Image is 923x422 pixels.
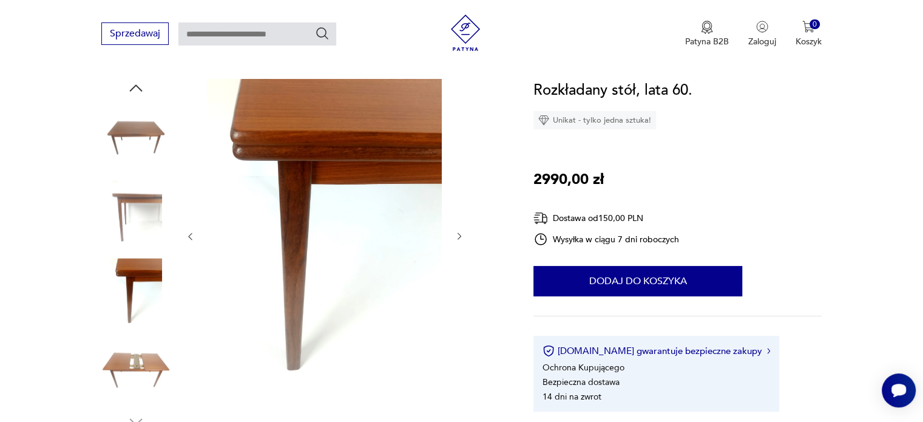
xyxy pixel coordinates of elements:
img: Ikona diamentu [538,115,549,126]
a: Ikona medaluPatyna B2B [685,21,729,47]
div: 0 [810,19,820,30]
img: Ikona certyfikatu [543,345,555,357]
div: Dostawa od 150,00 PLN [533,211,679,226]
button: Zaloguj [748,21,776,47]
p: Patyna B2B [685,36,729,47]
button: Dodaj do koszyka [533,266,742,296]
p: Zaloguj [748,36,776,47]
img: Ikonka użytkownika [756,21,768,33]
p: Koszyk [796,36,822,47]
img: Zdjęcie produktu Rozkładany stół, lata 60. [101,181,171,250]
iframe: Smartsupp widget button [882,373,916,407]
p: 2990,00 zł [533,168,604,191]
img: Zdjęcie produktu Rozkładany stół, lata 60. [208,79,442,392]
a: Sprzedawaj [101,30,169,39]
img: Zdjęcie produktu Rozkładany stół, lata 60. [101,336,171,405]
button: 0Koszyk [796,21,822,47]
div: Unikat - tylko jedna sztuka! [533,111,656,129]
img: Ikona strzałki w prawo [767,348,771,354]
div: Wysyłka w ciągu 7 dni roboczych [533,232,679,247]
img: Patyna - sklep z meblami i dekoracjami vintage [447,15,484,51]
button: [DOMAIN_NAME] gwarantuje bezpieczne zakupy [543,345,770,357]
img: Zdjęcie produktu Rozkładany stół, lata 60. [101,258,171,327]
img: Ikona koszyka [802,21,814,33]
li: Ochrona Kupującego [543,362,624,373]
img: Ikona medalu [701,21,713,34]
button: Sprzedawaj [101,22,169,45]
img: Zdjęcie produktu Rozkładany stół, lata 60. [101,103,171,172]
li: Bezpieczna dostawa [543,376,620,388]
button: Patyna B2B [685,21,729,47]
h1: Rozkładany stół, lata 60. [533,79,692,102]
li: 14 dni na zwrot [543,391,601,403]
img: Ikona dostawy [533,211,548,226]
button: Szukaj [315,26,330,41]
